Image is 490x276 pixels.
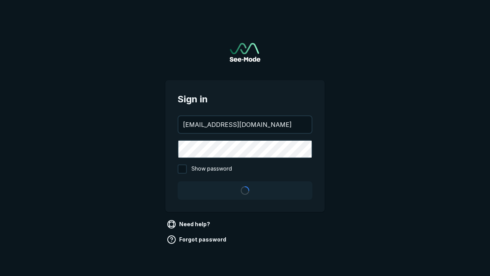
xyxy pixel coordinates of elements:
span: Show password [191,164,232,174]
a: Forgot password [165,233,229,246]
img: See-Mode Logo [230,43,260,62]
input: your@email.com [178,116,312,133]
a: Need help? [165,218,213,230]
a: Go to sign in [230,43,260,62]
span: Sign in [178,92,312,106]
